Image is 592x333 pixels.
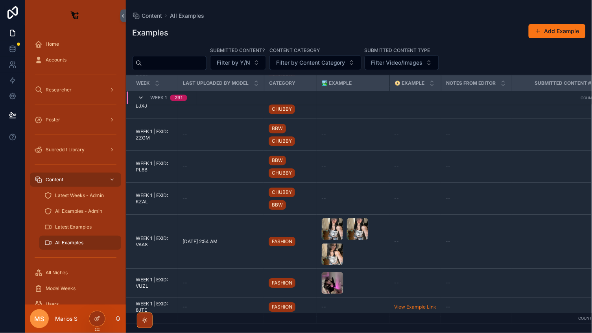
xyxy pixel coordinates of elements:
[269,80,296,86] span: CATEGORY
[394,304,436,310] a: View Example Link
[132,12,162,20] a: Content
[46,270,68,276] span: All Niches
[136,192,173,205] a: WEEK 1 | EXID: KZAL
[30,173,121,187] a: Content
[269,301,312,313] a: FASHION
[46,41,59,47] span: Home
[269,122,312,147] a: BBWCHUBBY
[446,164,507,170] a: --
[55,208,102,214] span: All Examples - Admin
[46,147,85,153] span: Subreddit Library
[394,280,436,286] a: --
[30,297,121,311] a: Users
[272,238,292,245] span: FASHION
[446,304,507,310] a: --
[55,192,104,199] span: Latest Weeks - Admin
[321,164,385,170] a: --
[321,304,326,310] span: --
[272,157,283,164] span: BBW
[272,202,283,208] span: BBW
[183,280,187,286] span: --
[35,314,44,324] span: MS
[269,47,320,54] label: Content Category
[183,195,187,202] span: --
[322,80,352,86] span: 🏞️ EXAMPLE
[46,117,60,123] span: Poster
[394,195,436,202] a: --
[394,280,399,286] span: --
[269,104,295,114] a: CHUBBY
[30,143,121,157] a: Subreddit Library
[529,24,586,38] button: Add Example
[321,195,385,202] a: --
[55,240,83,246] span: All Examples
[210,47,265,54] label: Submitted Content?
[210,55,266,70] button: Select Button
[446,164,450,170] span: --
[269,136,295,146] a: CHUBBY
[30,266,121,280] a: All Niches
[272,138,292,144] span: CHUBBY
[394,304,436,310] a: View Example Link
[183,280,259,286] a: --
[183,132,187,138] span: --
[30,83,121,97] a: Researcher
[39,204,121,218] a: All Examples - Admin
[217,59,250,67] span: Filter by Y/N
[55,224,92,230] span: Latest Examples
[269,278,295,288] a: FASHION
[272,170,292,176] span: CHUBBY
[272,280,292,286] span: FASHION
[142,12,162,20] span: Content
[183,304,259,310] a: --
[30,113,121,127] a: Poster
[394,164,399,170] span: --
[269,154,312,179] a: BBWCHUBBY
[321,304,385,310] a: --
[170,12,204,20] a: All Examples
[175,95,183,101] div: 291
[446,132,507,138] a: --
[269,235,312,248] a: FASHION
[321,132,385,138] a: --
[39,236,121,250] a: All Examples
[30,281,121,296] a: Model Weeks
[46,301,59,307] span: Users
[269,168,295,178] a: CHUBBY
[132,27,168,38] h1: Examples
[272,125,283,132] span: BBW
[272,106,292,112] span: CHUBBY
[269,277,312,289] a: FASHION
[446,280,450,286] span: --
[46,87,72,93] span: Researcher
[446,80,496,86] span: Notes From Editor
[321,195,326,202] span: --
[55,315,77,323] p: Marios S
[136,160,173,173] a: WEEK 1 | EXID: PL8B
[579,316,592,320] small: Count
[394,195,399,202] span: --
[269,55,361,70] button: Select Button
[269,237,295,246] a: FASHION
[46,57,66,63] span: Accounts
[136,277,173,289] a: WEEK 1 | EXID: VUZL
[46,177,63,183] span: Content
[183,164,259,170] a: --
[276,59,345,67] span: Filter by Content Category
[136,128,173,141] a: WEEK 1 | EXID: ZZGM
[269,124,286,133] a: BBW
[365,47,430,54] label: Submitted Content Type
[39,188,121,203] a: Latest Weeks - Admin
[30,53,121,67] a: Accounts
[446,195,450,202] span: --
[183,195,259,202] a: --
[136,301,173,313] span: WEEK 1 | EXID: 8JTE
[69,9,82,22] img: App logo
[446,238,450,245] span: --
[269,186,312,211] a: CHUBBYBBW
[136,235,173,248] a: WEEK 1 | EXID: VAA8
[272,189,292,195] span: CHUBBY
